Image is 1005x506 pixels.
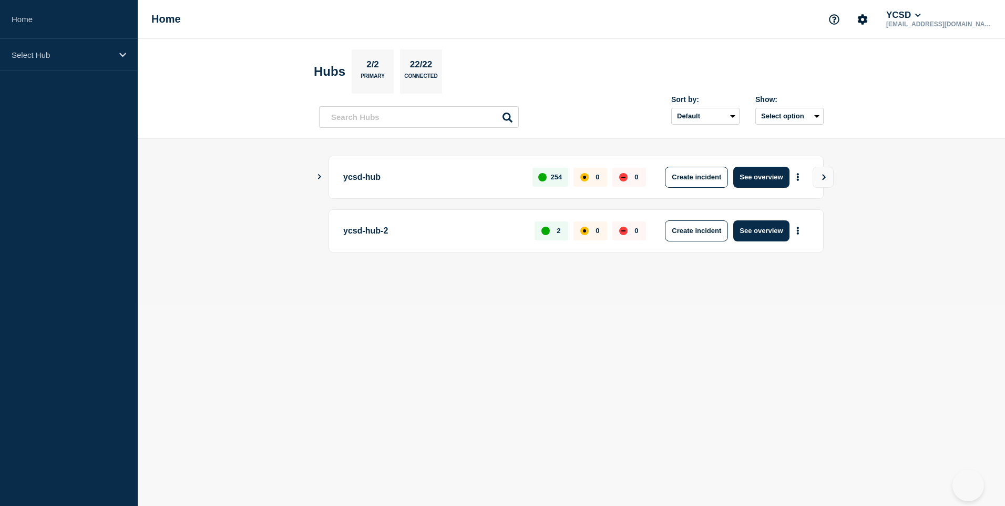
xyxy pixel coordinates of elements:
p: ycsd-hub-2 [343,220,522,241]
p: [EMAIL_ADDRESS][DOMAIN_NAME] [884,21,993,28]
button: View [813,167,834,188]
p: Primary [361,73,385,84]
div: affected [580,173,589,181]
p: 0 [634,173,638,181]
p: Connected [404,73,437,84]
p: Select Hub [12,50,112,59]
h2: Hubs [314,64,345,79]
div: Show: [755,95,824,104]
button: Support [823,8,845,31]
p: 254 [551,173,562,181]
p: 2/2 [363,59,383,73]
select: Sort by [671,108,740,125]
div: up [538,173,547,181]
button: See overview [733,167,789,188]
h1: Home [151,13,181,25]
button: More actions [791,221,805,240]
button: See overview [733,220,789,241]
p: 0 [634,227,638,235]
button: YCSD [884,10,923,21]
input: Search Hubs [319,106,519,128]
div: affected [580,227,589,235]
div: Sort by: [671,95,740,104]
div: down [619,173,628,181]
p: 2 [557,227,560,235]
button: Create incident [665,167,728,188]
div: up [541,227,550,235]
p: 22/22 [406,59,436,73]
button: Create incident [665,220,728,241]
button: Account settings [852,8,874,31]
button: More actions [791,167,805,187]
iframe: Help Scout Beacon - Open [952,470,984,501]
button: Select option [755,108,824,125]
div: down [619,227,628,235]
button: Show Connected Hubs [317,173,322,181]
p: 0 [596,173,599,181]
p: ycsd-hub [343,167,520,188]
p: 0 [596,227,599,235]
